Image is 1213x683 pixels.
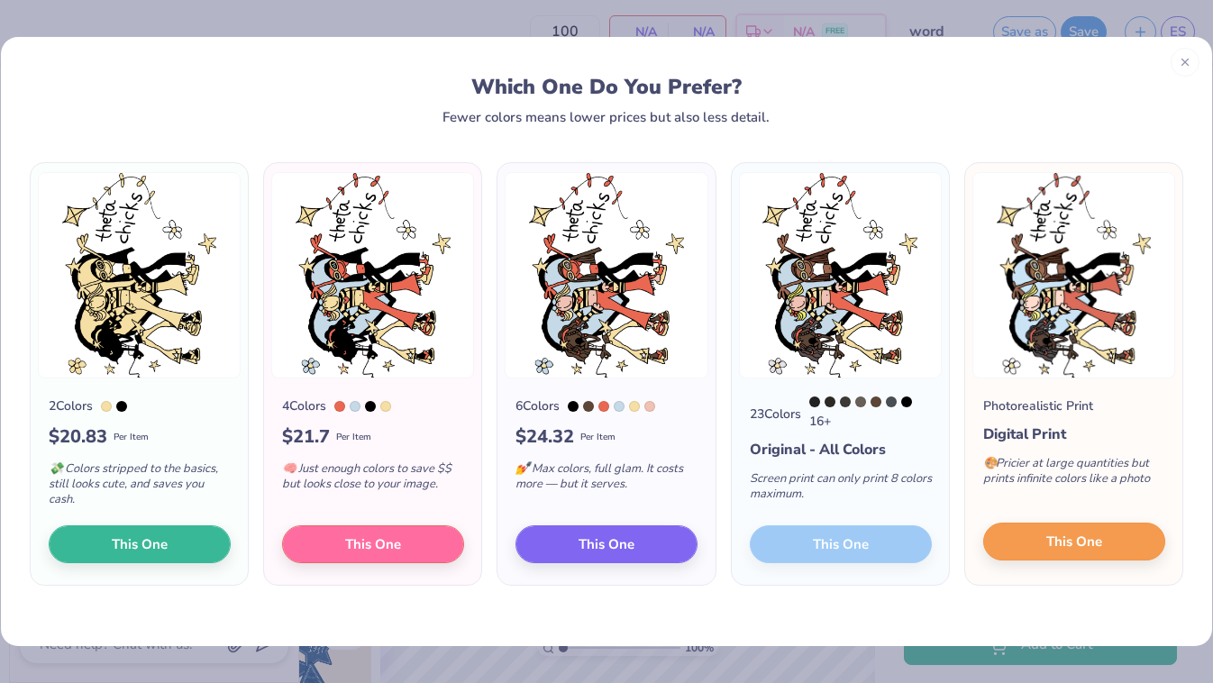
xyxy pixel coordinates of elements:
div: Original - All Colors [750,439,932,460]
div: Colors stripped to the basics, still looks cute, and saves you cash. [49,451,231,525]
span: 🧠 [282,460,296,477]
div: Black [116,401,127,412]
div: Screen print can only print 8 colors maximum. [750,460,932,520]
div: Pricier at large quantities but prints infinite colors like a photo [983,445,1165,505]
div: 7540 C [886,396,897,407]
span: $ 21.7 [282,423,330,451]
img: Photorealistic preview [972,172,1175,378]
button: This One [282,525,464,563]
div: 7401 C [101,401,112,412]
div: 545 C [350,401,360,412]
div: 405 C [855,396,866,407]
div: Neutral Black C [809,396,820,407]
span: This One [112,534,168,555]
div: 545 C [614,401,625,412]
div: 7401 C [629,401,640,412]
div: Photorealistic Print [983,396,1093,415]
button: This One [983,523,1165,560]
span: 🎨 [983,455,998,471]
div: Black C [825,396,835,407]
button: This One [515,525,698,563]
div: Black [901,396,912,407]
div: Max colors, full glam. It costs more — but it serves. [515,451,698,510]
span: $ 20.83 [49,423,107,451]
span: This One [1046,532,1102,552]
div: 7416 C [334,401,345,412]
span: 💸 [49,460,63,477]
div: Black [365,401,376,412]
img: 4 color option [271,172,474,378]
div: Fewer colors means lower prices but also less detail. [442,110,770,124]
div: 7589 C [871,396,881,407]
button: This One [49,525,231,563]
span: Per Item [580,431,616,444]
div: Just enough colors to save $$ but looks close to your image. [282,451,464,510]
div: 2 Colors [49,396,93,415]
div: Digital Print [983,423,1165,445]
img: 6 color option [505,172,707,378]
span: This One [579,534,635,555]
span: Per Item [114,431,149,444]
div: 7401 C [380,401,391,412]
div: 7416 C [598,401,609,412]
div: Black 7 C [840,396,851,407]
span: $ 24.32 [515,423,574,451]
span: 💅 [515,460,530,477]
div: 4 Colors [282,396,326,415]
div: 23 Colors [750,405,801,423]
span: This One [345,534,401,555]
div: Black [568,401,579,412]
div: 16 + [809,396,932,431]
img: 2 color option [38,172,241,378]
span: Per Item [336,431,371,444]
div: 489 C [644,401,655,412]
img: 23 color option [739,172,942,378]
div: 7589 C [583,401,594,412]
div: Which One Do You Prefer? [50,75,1163,99]
div: 6 Colors [515,396,560,415]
